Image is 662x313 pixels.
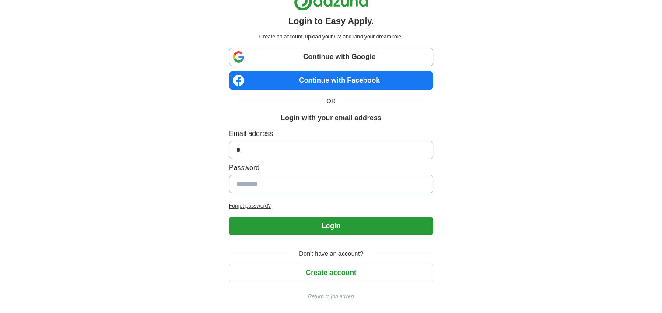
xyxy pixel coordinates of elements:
[280,113,381,123] h1: Login with your email address
[229,71,433,90] a: Continue with Facebook
[321,97,341,106] span: OR
[229,129,433,139] label: Email address
[229,269,433,276] a: Create account
[229,202,433,210] a: Forgot password?
[229,292,433,300] a: Return to job advert
[294,249,368,258] span: Don't have an account?
[231,33,431,41] p: Create an account, upload your CV and land your dream role.
[229,264,433,282] button: Create account
[229,163,433,173] label: Password
[229,48,433,66] a: Continue with Google
[288,14,374,28] h1: Login to Easy Apply.
[229,217,433,235] button: Login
